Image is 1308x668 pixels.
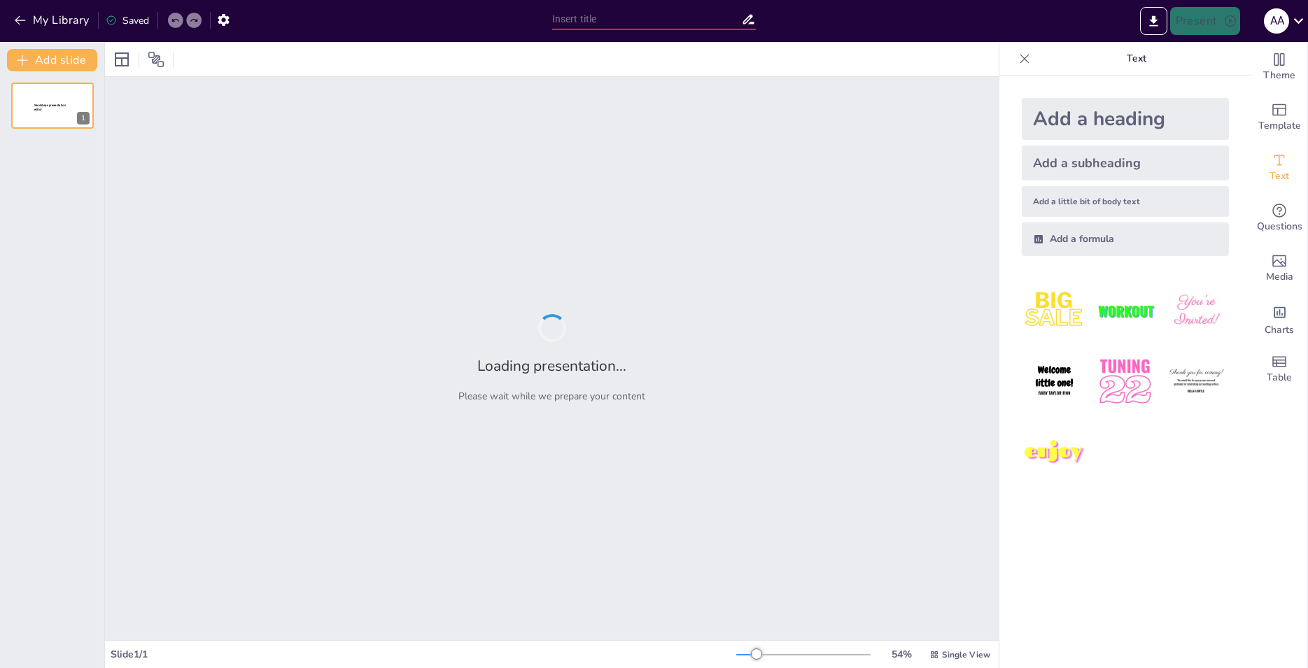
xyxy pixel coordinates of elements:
[1022,278,1087,343] img: 1.jpeg
[1265,322,1294,338] span: Charts
[1251,92,1307,143] div: Add ready made slides
[11,83,94,129] div: 1
[885,648,918,661] div: 54 %
[1022,145,1229,180] div: Add a subheading
[106,14,149,27] div: Saved
[1022,349,1087,414] img: 4.jpeg
[1251,243,1307,294] div: Add images, graphics, shapes or video
[1164,278,1229,343] img: 3.jpeg
[1022,98,1229,140] div: Add a heading
[34,104,66,111] span: Sendsteps presentation editor
[148,51,164,68] span: Position
[77,112,90,125] div: 1
[1264,7,1289,35] button: A A
[1170,7,1240,35] button: Present
[1264,8,1289,34] div: A A
[1270,169,1289,184] span: Text
[111,48,133,71] div: Layout
[10,9,95,31] button: My Library
[1257,219,1302,234] span: Questions
[1164,349,1229,414] img: 6.jpeg
[477,356,626,376] h2: Loading presentation...
[1022,222,1229,256] div: Add a formula
[1022,420,1087,485] img: 7.jpeg
[1251,42,1307,92] div: Change the overall theme
[1267,370,1292,385] span: Table
[1266,269,1293,285] span: Media
[1022,186,1229,217] div: Add a little bit of body text
[1036,42,1237,76] p: Text
[1251,143,1307,193] div: Add text boxes
[1140,7,1167,35] button: Export to PowerPoint
[1092,349,1158,414] img: 5.jpeg
[458,390,645,403] p: Please wait while we prepare your content
[1092,278,1158,343] img: 2.jpeg
[942,649,990,660] span: Single View
[1258,118,1301,134] span: Template
[7,49,97,71] button: Add slide
[552,9,742,29] input: Insert title
[1263,68,1295,83] span: Theme
[1251,193,1307,243] div: Get real-time input from your audience
[111,648,736,661] div: Slide 1 / 1
[1251,294,1307,344] div: Add charts and graphs
[1251,344,1307,395] div: Add a table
